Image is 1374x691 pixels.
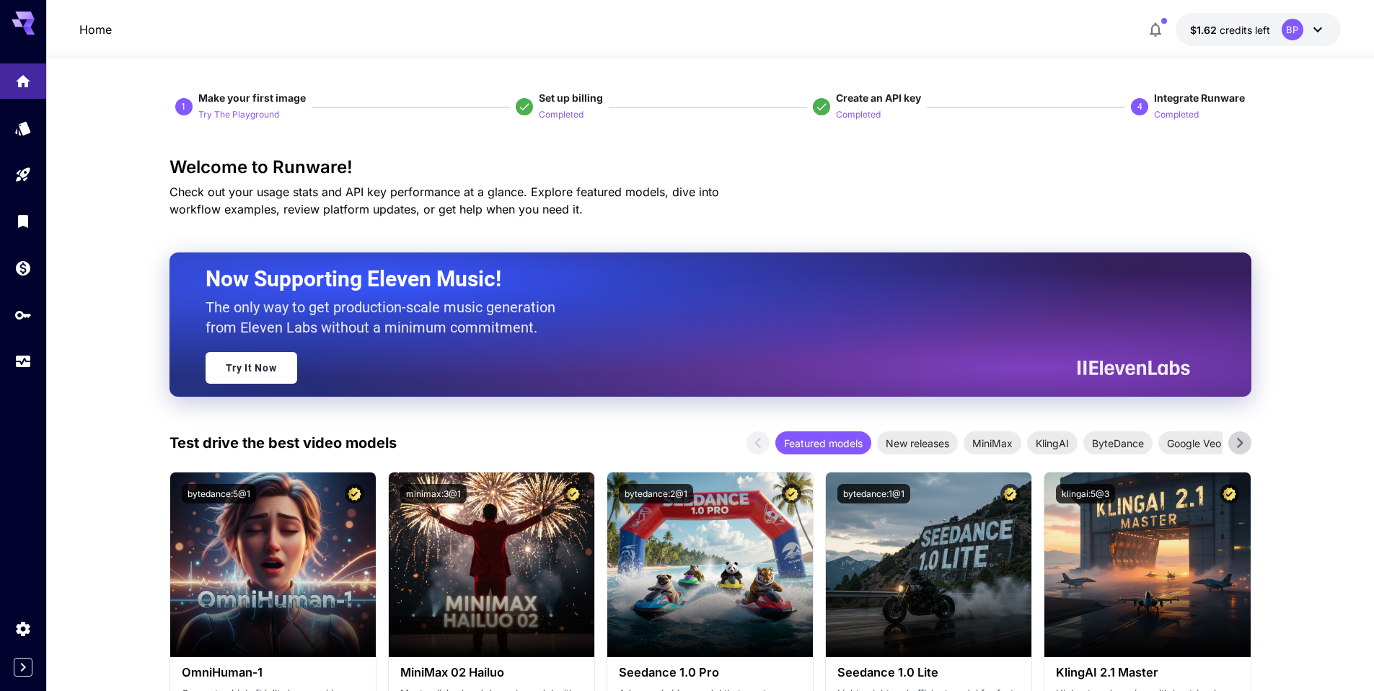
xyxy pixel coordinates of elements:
[1154,92,1245,104] span: Integrate Runware
[1000,484,1020,503] button: Certified Model – Vetted for best performance and includes a commercial license.
[1154,105,1199,123] button: Completed
[206,352,297,384] a: Try It Now
[539,108,583,122] p: Completed
[14,658,32,677] button: Expand sidebar
[836,108,881,122] p: Completed
[182,484,256,503] button: bytedance:5@1
[964,436,1021,451] span: MiniMax
[198,105,279,123] button: Try The Playground
[964,431,1021,454] div: MiniMax
[169,185,719,216] span: Check out your usage stats and API key performance at a glance. Explore featured models, dive int...
[837,484,910,503] button: bytedance:1@1
[619,484,693,503] button: bytedance:2@1
[14,119,32,137] div: Models
[181,100,186,113] p: 1
[14,212,32,230] div: Library
[14,353,32,371] div: Usage
[563,484,583,503] button: Certified Model – Vetted for best performance and includes a commercial license.
[1176,13,1341,46] button: $1.6158BP
[1220,24,1270,36] span: credits left
[1044,472,1250,657] img: alt
[1083,431,1153,454] div: ByteDance
[198,92,306,104] span: Make your first image
[1158,436,1230,451] span: Google Veo
[836,92,921,104] span: Create an API key
[782,484,801,503] button: Certified Model – Vetted for best performance and includes a commercial license.
[1190,24,1220,36] span: $1.62
[539,105,583,123] button: Completed
[1158,431,1230,454] div: Google Veo
[775,431,871,454] div: Featured models
[775,436,871,451] span: Featured models
[79,21,112,38] a: Home
[14,259,32,277] div: Wallet
[1027,436,1078,451] span: KlingAI
[1056,484,1115,503] button: klingai:5@3
[206,265,1179,293] h2: Now Supporting Eleven Music!
[1083,436,1153,451] span: ByteDance
[1027,431,1078,454] div: KlingAI
[14,72,32,90] div: Home
[877,436,958,451] span: New releases
[400,484,467,503] button: minimax:3@1
[1056,666,1238,679] h3: KlingAI 2.1 Master
[170,472,376,657] img: alt
[837,666,1020,679] h3: Seedance 1.0 Lite
[1282,19,1303,40] div: BP
[826,472,1031,657] img: alt
[345,484,364,503] button: Certified Model – Vetted for best performance and includes a commercial license.
[1220,484,1239,503] button: Certified Model – Vetted for best performance and includes a commercial license.
[169,432,397,454] p: Test drive the best video models
[389,472,594,657] img: alt
[1190,22,1270,38] div: $1.6158
[607,472,813,657] img: alt
[400,666,583,679] h3: MiniMax 02 Hailuo
[877,431,958,454] div: New releases
[198,108,279,122] p: Try The Playground
[169,157,1251,177] h3: Welcome to Runware!
[14,166,32,184] div: Playground
[182,666,364,679] h3: OmniHuman‑1
[539,92,603,104] span: Set up billing
[79,21,112,38] nav: breadcrumb
[1154,108,1199,122] p: Completed
[14,306,32,324] div: API Keys
[619,666,801,679] h3: Seedance 1.0 Pro
[14,620,32,638] div: Settings
[1137,100,1142,113] p: 4
[206,297,566,338] p: The only way to get production-scale music generation from Eleven Labs without a minimum commitment.
[836,105,881,123] button: Completed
